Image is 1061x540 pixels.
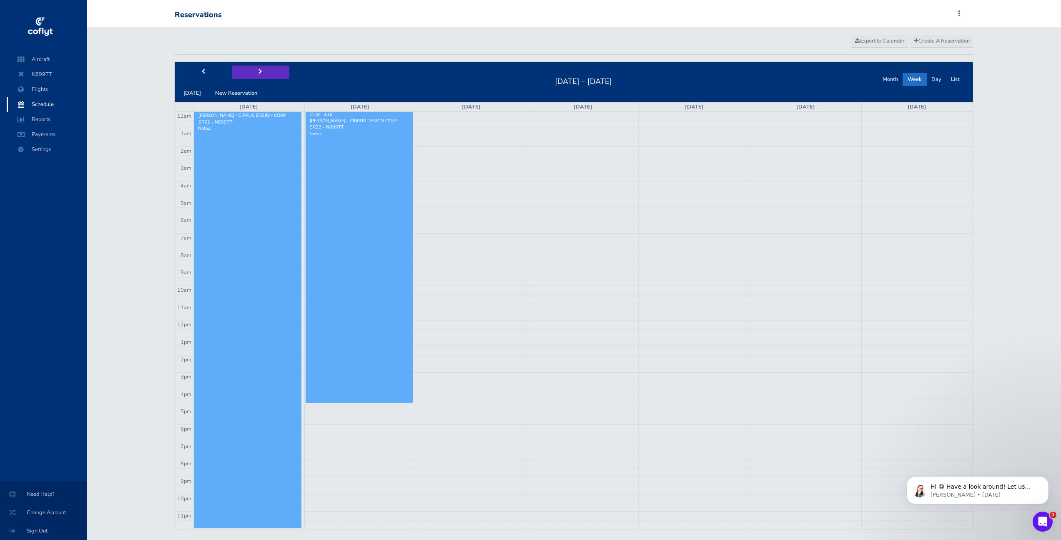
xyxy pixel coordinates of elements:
[309,118,409,130] div: [PERSON_NAME] - CIRRUS DESIGN CORP SR22 - N899TT
[181,356,191,363] span: 2pm
[15,67,78,82] span: N899TT
[15,97,78,112] span: Schedule
[181,269,191,276] span: 9am
[914,37,970,45] span: Create A Reservation
[181,460,191,467] span: 8pm
[903,73,927,86] button: Week
[462,103,481,111] a: [DATE]
[181,338,191,346] span: 1pm
[181,147,191,155] span: 2am
[177,286,191,294] span: 10am
[351,103,369,111] a: [DATE]
[15,52,78,67] span: Aircraft
[181,199,191,207] span: 5am
[181,373,191,381] span: 3pm
[175,10,222,20] div: Reservations
[1050,512,1056,518] span: 1
[175,66,232,78] button: prev
[10,505,77,520] span: Change Account
[1033,512,1053,532] iframe: Intercom live chat
[10,487,77,502] span: Need Help?
[181,425,191,433] span: 6pm
[26,15,54,40] img: coflyt logo
[177,321,191,328] span: 12pm
[10,523,77,538] span: Sign Out
[177,495,191,502] span: 10pm
[851,35,908,48] a: Export to Calendar
[574,103,592,111] a: [DATE]
[181,182,191,189] span: 4am
[926,73,946,86] button: Day
[181,477,191,485] span: 9pm
[177,304,191,311] span: 11am
[685,103,704,111] a: [DATE]
[181,443,191,450] span: 7pm
[309,131,409,137] p: Notes:
[177,112,191,120] span: 12am
[239,103,258,111] a: [DATE]
[15,127,78,142] span: Payments
[911,35,973,48] a: Create A Reservation
[181,234,191,242] span: 7am
[15,142,78,157] span: Settings
[15,112,78,127] span: Reports
[210,87,262,100] button: New Reservation
[198,112,298,125] div: [PERSON_NAME] - CIRRUS DESIGN CORP SR22 - N899TT
[232,66,289,78] button: next
[178,87,206,100] button: [DATE]
[310,112,332,117] span: 12:00 - 4:46
[181,217,191,224] span: 6am
[177,512,191,520] span: 11pm
[181,391,191,398] span: 4pm
[878,73,903,86] button: Month
[181,164,191,172] span: 3am
[181,408,191,415] span: 5pm
[15,82,78,97] span: Flights
[796,103,815,111] a: [DATE]
[198,125,298,131] p: Notes:
[894,459,1061,517] iframe: Intercom notifications message
[181,130,191,137] span: 1am
[908,103,926,111] a: [DATE]
[855,37,905,45] span: Export to Calendar
[181,252,191,259] span: 8am
[946,73,965,86] button: List
[550,75,617,86] h2: [DATE] – [DATE]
